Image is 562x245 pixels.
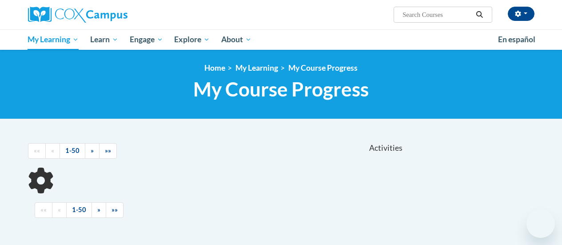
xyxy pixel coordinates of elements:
[473,9,486,20] button: Search
[85,143,100,159] a: Next
[168,29,215,50] a: Explore
[84,29,124,50] a: Learn
[106,202,124,218] a: End
[99,143,117,159] a: End
[112,206,118,213] span: »»
[51,147,54,154] span: «
[105,147,111,154] span: »»
[60,143,85,159] a: 1-50
[34,147,40,154] span: ««
[90,34,118,45] span: Learn
[492,30,541,49] a: En español
[35,202,52,218] a: Begining
[124,29,169,50] a: Engage
[369,143,403,153] span: Activities
[28,34,79,45] span: My Learning
[52,202,67,218] a: Previous
[91,147,94,154] span: »
[28,7,188,23] a: Cox Campus
[215,29,257,50] a: About
[221,34,251,45] span: About
[22,29,85,50] a: My Learning
[28,7,128,23] img: Cox Campus
[193,77,369,101] span: My Course Progress
[97,206,100,213] span: »
[498,35,535,44] span: En español
[92,202,106,218] a: Next
[288,63,358,72] a: My Course Progress
[28,143,46,159] a: Begining
[526,209,555,238] iframe: Button to launch messaging window
[508,7,534,21] button: Account Settings
[21,29,541,50] div: Main menu
[40,206,47,213] span: ««
[402,9,473,20] input: Search Courses
[45,143,60,159] a: Previous
[130,34,163,45] span: Engage
[66,202,92,218] a: 1-50
[204,63,225,72] a: Home
[174,34,210,45] span: Explore
[58,206,61,213] span: «
[235,63,278,72] a: My Learning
